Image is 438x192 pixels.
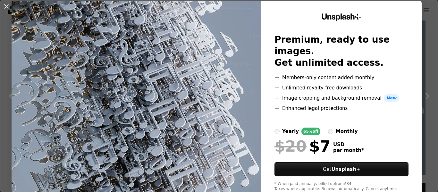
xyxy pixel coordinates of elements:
[333,142,364,147] span: USD
[274,94,409,102] li: Image cropping and background removal
[301,128,320,135] div: 65% off
[274,138,331,154] div: $7
[274,129,280,134] input: yearly65%off
[274,181,409,192] div: * When paid annually, billed upfront $84 Taxes where applicable. Renews automatically. Cancel any...
[328,129,333,134] input: monthly
[333,147,364,153] span: per month *
[274,162,409,176] button: GetUnsplash+
[336,128,358,135] div: monthly
[274,34,409,69] h2: Premium, ready to use images. Get unlimited access.
[274,84,409,92] li: Unlimited royalty-free downloads
[274,104,409,112] li: Enhanced legal protections
[384,94,400,102] span: New
[274,74,409,81] li: Members-only content added monthly
[274,138,307,154] span: $20
[282,128,299,135] div: yearly
[331,166,360,172] strong: Unsplash+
